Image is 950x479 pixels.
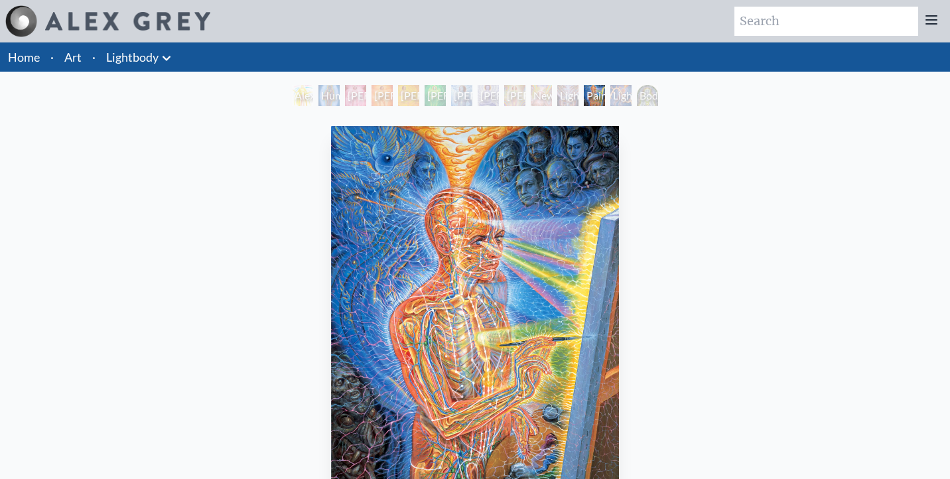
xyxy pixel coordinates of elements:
[106,48,159,66] a: Lightbody
[398,85,419,106] div: [PERSON_NAME] 3
[45,42,59,72] li: ·
[425,85,446,106] div: [PERSON_NAME] 4
[610,85,632,106] div: Lightworker
[87,42,101,72] li: ·
[637,85,658,106] div: Body/Mind as a Vibratory Field of Energy
[292,85,313,106] div: Alexza
[557,85,578,106] div: Lightweaver
[345,85,366,106] div: [PERSON_NAME] 1
[478,85,499,106] div: [PERSON_NAME] 6
[531,85,552,106] div: Newborn
[504,85,525,106] div: [PERSON_NAME] 7
[451,85,472,106] div: [PERSON_NAME] 5
[734,7,918,36] input: Search
[8,50,40,64] a: Home
[372,85,393,106] div: [PERSON_NAME] 2
[318,85,340,106] div: Human Energy Field
[584,85,605,106] div: Painting
[64,48,82,66] a: Art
